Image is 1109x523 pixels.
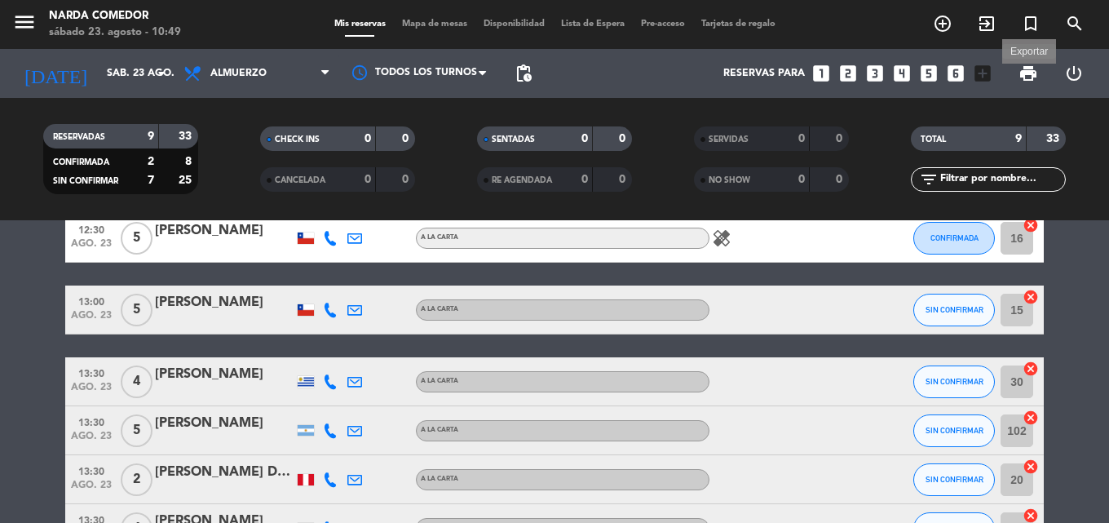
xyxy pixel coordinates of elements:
i: looks_one [811,63,832,84]
button: SIN CONFIRMAR [913,294,995,326]
strong: 0 [365,174,371,185]
div: [PERSON_NAME] [155,364,294,385]
strong: 0 [619,133,629,144]
span: 13:00 [71,291,112,310]
i: cancel [1023,459,1039,475]
span: ago. 23 [71,310,112,329]
span: 5 [121,222,152,255]
span: 13:30 [71,461,112,480]
div: [PERSON_NAME] [155,413,294,434]
span: Mis reservas [326,20,394,29]
button: SIN CONFIRMAR [913,366,995,398]
span: RE AGENDADA [492,176,552,184]
span: 12:30 [71,219,112,238]
span: 13:30 [71,412,112,431]
div: Narda Comedor [49,8,181,24]
button: menu [12,10,37,40]
span: SIN CONFIRMAR [53,177,118,185]
strong: 0 [798,174,805,185]
span: 5 [121,294,152,326]
span: 4 [121,366,152,398]
span: CONFIRMADA [930,233,979,242]
i: cancel [1023,361,1039,377]
div: [PERSON_NAME] [155,220,294,242]
i: power_settings_new [1064,64,1084,83]
strong: 25 [179,175,195,186]
span: 5 [121,414,152,447]
i: turned_in_not [1021,14,1041,33]
strong: 0 [581,174,588,185]
span: NO SHOW [709,176,750,184]
strong: 33 [179,131,195,142]
i: looks_4 [891,63,912,84]
span: print [1018,64,1038,83]
i: add_box [972,63,993,84]
span: A LA CARTA [421,378,458,384]
i: filter_list [919,170,939,189]
i: [DATE] [12,55,99,91]
span: Disponibilidad [475,20,553,29]
strong: 0 [836,174,846,185]
i: healing [712,228,731,248]
span: SENTADAS [492,135,535,144]
input: Filtrar por nombre... [939,171,1065,188]
span: Mapa de mesas [394,20,475,29]
button: SIN CONFIRMAR [913,463,995,496]
strong: 2 [148,156,154,167]
div: LOG OUT [1051,49,1097,98]
span: Tarjetas de regalo [693,20,784,29]
span: TOTAL [921,135,946,144]
i: menu [12,10,37,34]
span: RESERVADAS [53,133,105,141]
span: A LA CARTA [421,306,458,312]
span: CONFIRMADA [53,158,109,166]
span: CANCELADA [275,176,325,184]
strong: 33 [1046,133,1063,144]
strong: 7 [148,175,154,186]
span: ago. 23 [71,480,112,499]
div: sábado 23. agosto - 10:49 [49,24,181,41]
i: looks_5 [918,63,939,84]
i: cancel [1023,217,1039,233]
strong: 0 [402,174,412,185]
span: SIN CONFIRMAR [926,305,983,314]
span: pending_actions [514,64,533,83]
i: looks_two [837,63,859,84]
div: [PERSON_NAME] Del [PERSON_NAME] [155,462,294,483]
strong: 8 [185,156,195,167]
i: looks_3 [864,63,886,84]
span: Almuerzo [210,68,267,79]
i: add_circle_outline [933,14,952,33]
span: SIN CONFIRMAR [926,377,983,386]
i: exit_to_app [977,14,996,33]
strong: 0 [798,133,805,144]
span: ago. 23 [71,431,112,450]
strong: 9 [1015,133,1022,144]
strong: 0 [619,174,629,185]
span: Pre-acceso [633,20,693,29]
button: CONFIRMADA [913,222,995,255]
span: A LA CARTA [421,427,458,433]
strong: 0 [836,133,846,144]
span: SIN CONFIRMAR [926,475,983,484]
span: SERVIDAS [709,135,749,144]
strong: 0 [365,133,371,144]
i: search [1065,14,1085,33]
span: A LA CARTA [421,234,458,241]
div: Exportar [1002,44,1056,59]
span: SIN CONFIRMAR [926,426,983,435]
span: Reservas para [723,68,805,79]
span: ago. 23 [71,238,112,257]
span: Lista de Espera [553,20,633,29]
span: ago. 23 [71,382,112,401]
span: 2 [121,463,152,496]
button: SIN CONFIRMAR [913,414,995,447]
strong: 9 [148,131,154,142]
i: cancel [1023,410,1039,426]
div: [PERSON_NAME] [155,292,294,313]
strong: 0 [581,133,588,144]
span: CHECK INS [275,135,320,144]
i: cancel [1023,289,1039,305]
i: arrow_drop_down [152,64,171,83]
strong: 0 [402,133,412,144]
